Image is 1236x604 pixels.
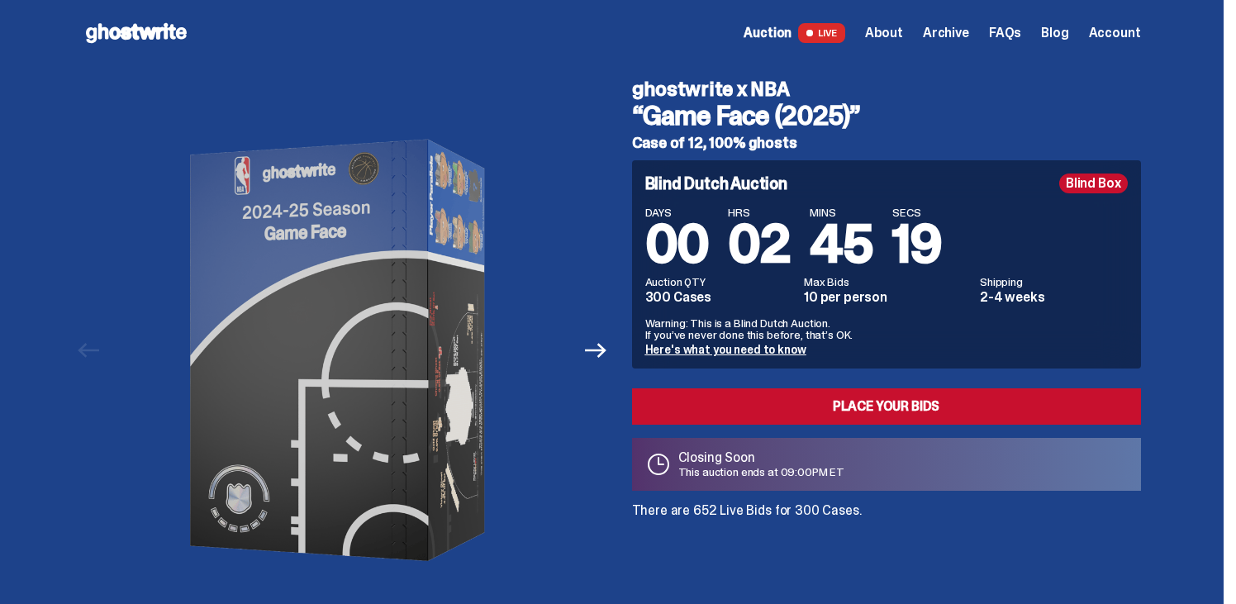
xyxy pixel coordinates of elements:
[865,26,903,40] a: About
[645,276,795,288] dt: Auction QTY
[645,210,709,278] span: 00
[1041,26,1068,40] a: Blog
[1059,174,1128,193] div: Blind Box
[892,210,942,278] span: 19
[632,102,1141,129] h3: “Game Face (2025)”
[632,136,1141,150] h5: Case of 12, 100% ghosts
[1089,26,1141,40] a: Account
[810,207,872,218] span: MINS
[744,26,792,40] span: Auction
[980,276,1128,288] dt: Shipping
[632,79,1141,99] h4: ghostwrite x NBA
[728,210,790,278] span: 02
[744,23,844,43] a: Auction LIVE
[804,291,970,304] dd: 10 per person
[678,466,845,478] p: This auction ends at 09:00PM ET
[645,342,806,357] a: Here's what you need to know
[989,26,1021,40] a: FAQs
[645,317,1128,340] p: Warning: This is a Blind Dutch Auction. If you’ve never done this before, that’s OK.
[645,291,795,304] dd: 300 Cases
[632,388,1141,425] a: Place your Bids
[578,332,615,369] button: Next
[923,26,969,40] a: Archive
[632,504,1141,517] p: There are 652 Live Bids for 300 Cases.
[728,207,790,218] span: HRS
[645,175,787,192] h4: Blind Dutch Auction
[980,291,1128,304] dd: 2-4 weeks
[678,451,845,464] p: Closing Soon
[892,207,942,218] span: SECS
[804,276,970,288] dt: Max Bids
[645,207,709,218] span: DAYS
[798,23,845,43] span: LIVE
[810,210,872,278] span: 45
